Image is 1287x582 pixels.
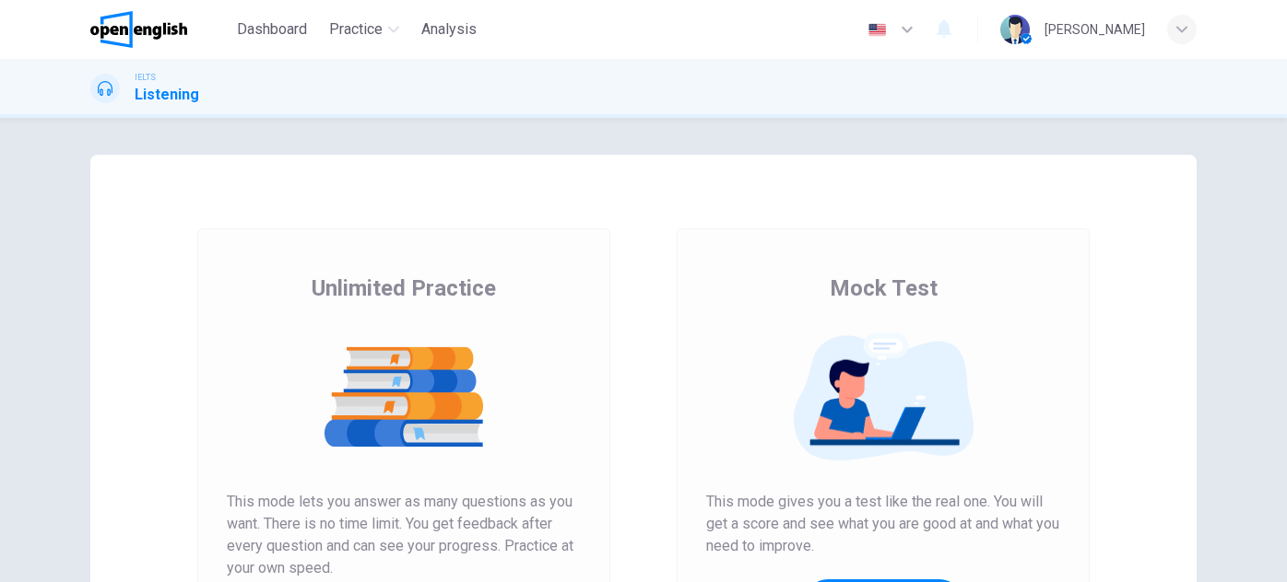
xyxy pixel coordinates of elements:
[706,491,1060,557] span: This mode gives you a test like the real one. You will get a score and see what you are good at a...
[866,23,889,37] img: en
[237,18,307,41] span: Dashboard
[90,11,230,48] a: OpenEnglish logo
[227,491,581,579] span: This mode lets you answer as many questions as you want. There is no time limit. You get feedback...
[135,71,156,84] span: IELTS
[1045,18,1145,41] div: [PERSON_NAME]
[135,84,199,106] h1: Listening
[1000,15,1030,44] img: Profile picture
[322,13,407,46] button: Practice
[329,18,383,41] span: Practice
[421,18,477,41] span: Analysis
[312,274,496,303] span: Unlimited Practice
[830,274,938,303] span: Mock Test
[90,11,187,48] img: OpenEnglish logo
[230,13,314,46] button: Dashboard
[414,13,484,46] button: Analysis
